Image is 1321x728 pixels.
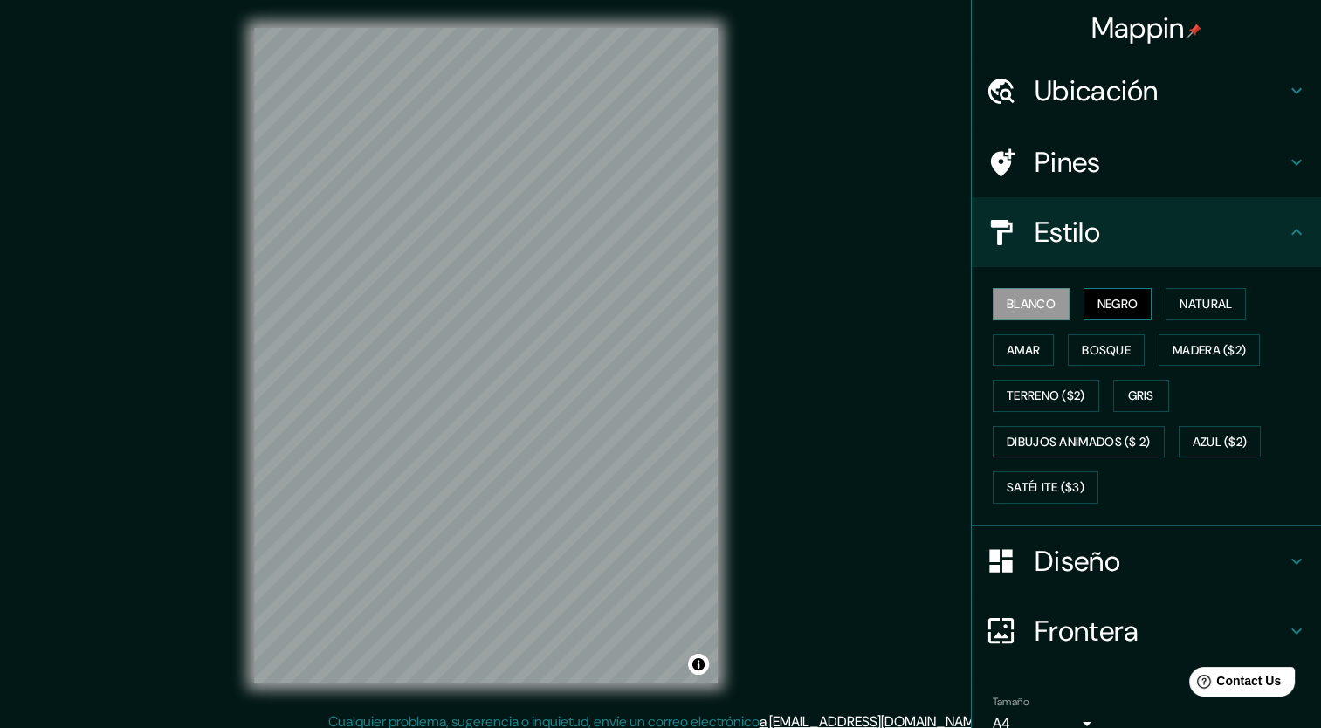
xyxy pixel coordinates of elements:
[993,426,1165,458] button: Dibujos animados ($ 2)
[1084,288,1152,320] button: Negro
[993,334,1054,367] button: Amar
[1097,293,1139,315] font: Negro
[1180,293,1232,315] font: Natural
[1068,334,1145,367] button: Bosque
[993,471,1098,504] button: Satélite ($3)
[1173,340,1246,361] font: Madera ($2)
[1007,385,1085,407] font: Terreno ($2)
[993,380,1099,412] button: Terreno ($2)
[254,28,718,683] canvas: Mapa
[972,526,1321,596] div: Diseño
[1187,24,1201,38] img: pin-icon.png
[1035,145,1286,180] h4: Pines
[1035,73,1286,108] h4: Ubicación
[1128,385,1154,407] font: Gris
[1007,431,1151,453] font: Dibujos animados ($ 2)
[993,694,1029,709] label: Tamaño
[1113,380,1169,412] button: Gris
[1007,477,1084,498] font: Satélite ($3)
[1035,215,1286,250] h4: Estilo
[1007,340,1040,361] font: Amar
[1035,544,1286,579] h4: Diseño
[1082,340,1131,361] font: Bosque
[972,197,1321,267] div: Estilo
[1166,660,1302,709] iframe: Help widget launcher
[1179,426,1262,458] button: Azul ($2)
[1035,614,1286,649] h4: Frontera
[1007,293,1056,315] font: Blanco
[1166,288,1246,320] button: Natural
[993,288,1070,320] button: Blanco
[1159,334,1260,367] button: Madera ($2)
[1193,431,1248,453] font: Azul ($2)
[972,127,1321,197] div: Pines
[1091,10,1185,46] font: Mappin
[972,56,1321,126] div: Ubicación
[688,654,709,675] button: Alternar atribución
[972,596,1321,666] div: Frontera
